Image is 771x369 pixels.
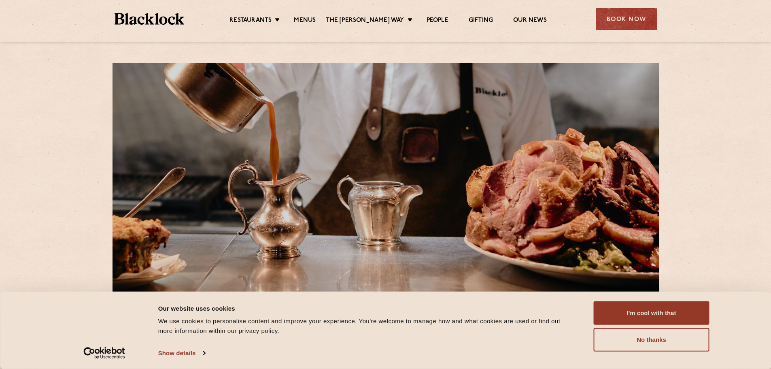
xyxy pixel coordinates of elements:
[594,301,709,325] button: I'm cool with that
[594,328,709,352] button: No thanks
[469,17,493,26] a: Gifting
[115,13,185,25] img: BL_Textured_Logo-footer-cropped.svg
[596,8,657,30] div: Book Now
[427,17,448,26] a: People
[69,347,140,359] a: Usercentrics Cookiebot - opens in a new window
[513,17,547,26] a: Our News
[158,303,576,313] div: Our website uses cookies
[326,17,404,26] a: The [PERSON_NAME] Way
[229,17,272,26] a: Restaurants
[294,17,316,26] a: Menus
[158,347,205,359] a: Show details
[158,316,576,336] div: We use cookies to personalise content and improve your experience. You're welcome to manage how a...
